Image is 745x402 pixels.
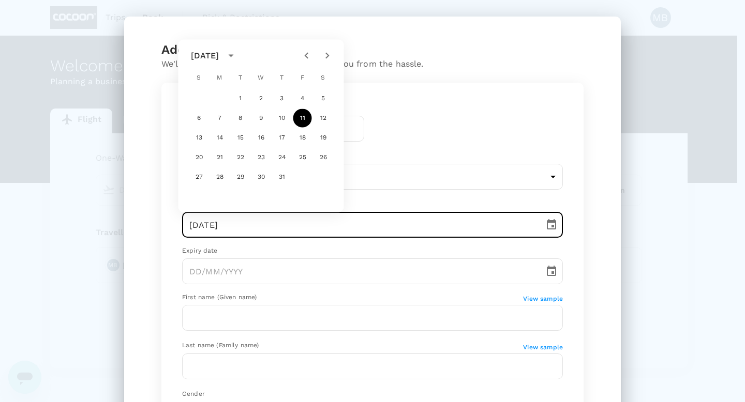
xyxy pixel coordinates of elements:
button: Choose date, selected date is Aug 11, 2023 [541,214,562,235]
button: 29 [231,168,250,187]
button: 11 [293,109,312,128]
span: Saturday [314,68,333,88]
input: DD/MM/YYYY [182,258,537,284]
button: 24 [273,148,291,167]
span: Tuesday [231,68,250,88]
span: Wednesday [252,68,271,88]
button: 23 [252,148,271,167]
button: Next month [317,45,338,66]
button: 7 [211,109,229,128]
div: Last name (Family name) [182,341,523,351]
div: Expiry date [182,246,563,256]
button: 12 [314,109,333,128]
p: We'll use this for future bookings and save you from the hassle. [161,58,584,70]
span: Thursday [273,68,291,88]
button: 30 [252,168,271,187]
button: 20 [190,148,208,167]
button: 6 [190,109,208,128]
button: 4 [293,89,312,108]
button: 16 [252,129,271,147]
button: 1 [231,89,250,108]
button: 10 [273,109,291,128]
button: 9 [252,109,271,128]
span: Friday [293,68,312,88]
div: First name (Given name) [182,292,523,303]
button: 13 [190,129,208,147]
button: 25 [293,148,312,167]
button: Choose date [541,261,562,282]
button: 22 [231,148,250,167]
button: 21 [211,148,229,167]
input: DD/MM/YYYY [182,212,537,238]
button: 8 [231,109,250,128]
button: 17 [273,129,291,147]
div: [DATE] [191,50,219,62]
div: Gender [182,389,563,399]
button: 28 [211,168,229,187]
span: View sample [523,344,563,351]
div: Nationality [182,151,563,162]
button: 5 [314,89,333,108]
div: Date of issue [182,199,563,210]
div: Add a passport [161,41,584,58]
button: 26 [314,148,333,167]
button: 27 [190,168,208,187]
span: Monday [211,68,229,88]
button: 31 [273,168,291,187]
span: View sample [523,295,563,302]
button: 2 [252,89,271,108]
button: 19 [314,129,333,147]
button: 18 [293,129,312,147]
button: calendar view is open, switch to year view [222,47,240,65]
button: 14 [211,129,229,147]
div: [GEOGRAPHIC_DATA] [182,164,563,190]
button: Previous month [296,45,317,66]
button: 3 [273,89,291,108]
button: 15 [231,129,250,147]
span: Sunday [190,68,208,88]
